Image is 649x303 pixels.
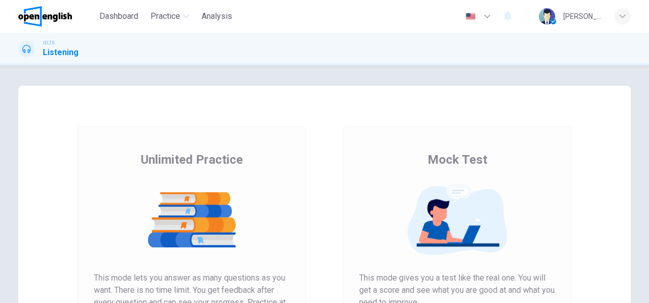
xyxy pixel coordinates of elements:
div: [PERSON_NAME] [563,10,602,22]
h1: Listening [43,46,79,59]
a: OpenEnglish logo [18,6,95,27]
span: IELTS [43,39,55,46]
span: Dashboard [99,10,138,22]
button: Dashboard [95,7,142,26]
span: Practice [151,10,180,22]
span: Mock Test [428,151,487,168]
span: Analysis [202,10,232,22]
button: Analysis [197,7,236,26]
img: Profile picture [539,8,555,24]
img: OpenEnglish logo [18,6,72,27]
img: en [464,13,477,20]
span: Unlimited Practice [141,151,243,168]
button: Practice [146,7,193,26]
